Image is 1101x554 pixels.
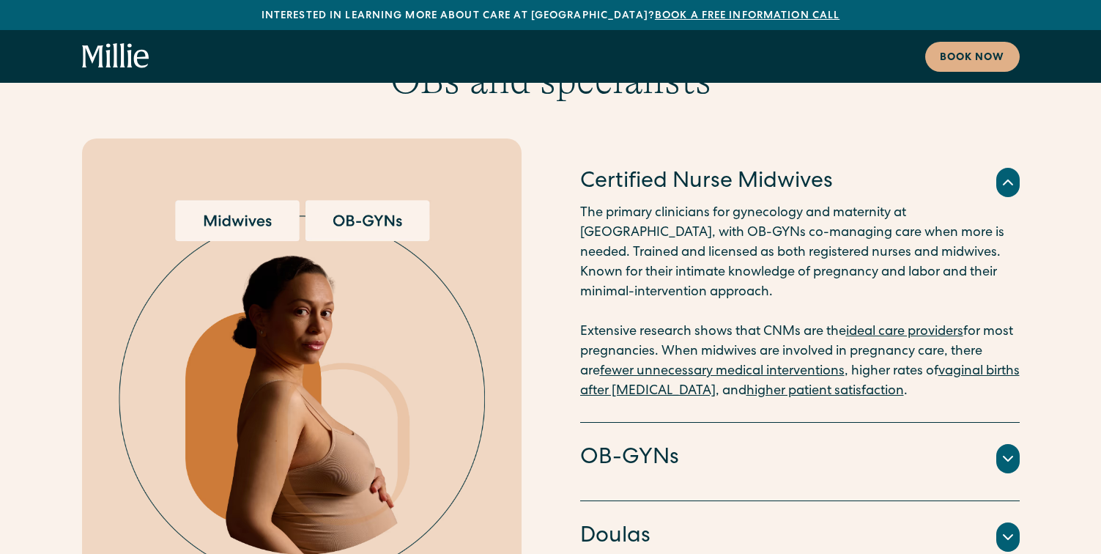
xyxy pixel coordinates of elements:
h4: Doulas [580,522,650,553]
a: Book now [925,42,1020,72]
div: Book now [940,51,1005,66]
a: home [82,43,149,70]
a: higher patient satisfaction [746,385,904,398]
a: Book a free information call [655,11,839,21]
h4: OB-GYNs [580,443,679,474]
p: The primary clinicians for gynecology and maternity at [GEOGRAPHIC_DATA], with OB-GYNs co-managin... [580,204,1020,402]
a: fewer unnecessary medical interventions [600,365,845,378]
a: ideal care providers [846,325,963,339]
h4: Certified Nurse Midwives [580,167,833,198]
